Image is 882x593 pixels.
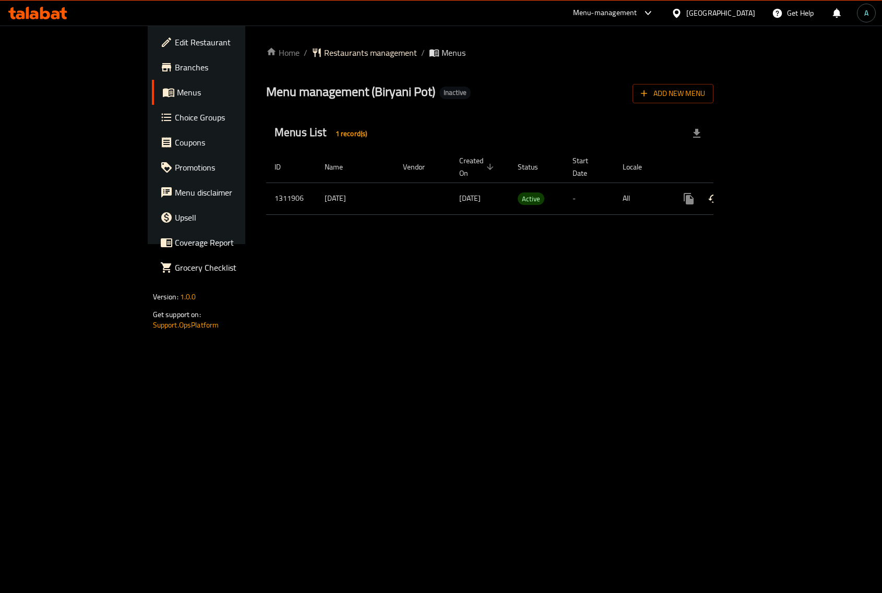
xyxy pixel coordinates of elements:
[153,308,201,321] span: Get support on:
[153,290,178,304] span: Version:
[175,136,287,149] span: Coupons
[152,30,295,55] a: Edit Restaurant
[177,86,287,99] span: Menus
[676,186,701,211] button: more
[684,121,709,146] div: Export file
[573,7,637,19] div: Menu-management
[175,211,287,224] span: Upsell
[686,7,755,19] div: [GEOGRAPHIC_DATA]
[518,161,552,173] span: Status
[324,46,417,59] span: Restaurants management
[633,84,713,103] button: Add New Menu
[152,55,295,80] a: Branches
[175,111,287,124] span: Choice Groups
[175,236,287,249] span: Coverage Report
[701,186,726,211] button: Change Status
[623,161,655,173] span: Locale
[152,180,295,205] a: Menu disclaimer
[152,130,295,155] a: Coupons
[152,80,295,105] a: Menus
[175,261,287,274] span: Grocery Checklist
[439,87,471,99] div: Inactive
[668,151,785,183] th: Actions
[152,205,295,230] a: Upsell
[152,230,295,255] a: Coverage Report
[403,161,438,173] span: Vendor
[442,46,466,59] span: Menus
[152,105,295,130] a: Choice Groups
[266,46,713,59] nav: breadcrumb
[329,129,374,139] span: 1 record(s)
[304,46,307,59] li: /
[175,161,287,174] span: Promotions
[175,61,287,74] span: Branches
[153,318,219,332] a: Support.OpsPlatform
[266,151,785,215] table: enhanced table
[275,161,294,173] span: ID
[275,125,373,142] h2: Menus List
[459,154,497,179] span: Created On
[439,88,471,97] span: Inactive
[152,255,295,280] a: Grocery Checklist
[325,161,356,173] span: Name
[175,36,287,49] span: Edit Restaurant
[152,155,295,180] a: Promotions
[864,7,868,19] span: A
[641,87,705,100] span: Add New Menu
[175,186,287,199] span: Menu disclaimer
[459,191,481,205] span: [DATE]
[573,154,602,179] span: Start Date
[329,125,374,142] div: Total records count
[312,46,417,59] a: Restaurants management
[266,80,435,103] span: Menu management ( Biryani Pot )
[180,290,196,304] span: 1.0.0
[316,183,395,214] td: [DATE]
[421,46,425,59] li: /
[518,193,544,205] span: Active
[564,183,614,214] td: -
[614,183,668,214] td: All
